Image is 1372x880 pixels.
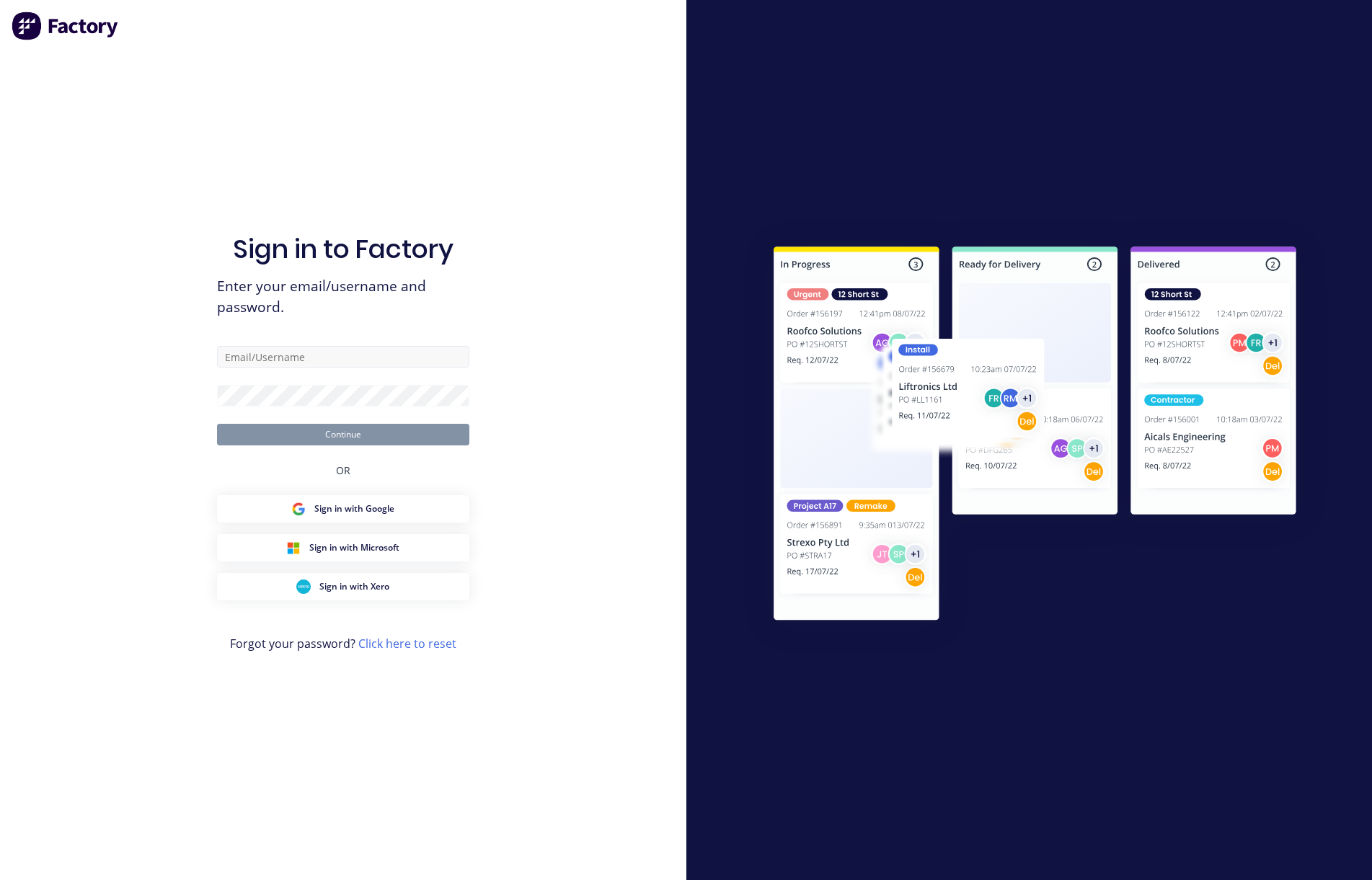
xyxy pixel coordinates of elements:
[742,218,1328,654] img: Sign in
[291,502,306,516] img: Google Sign in
[12,12,120,40] img: Factory
[230,635,456,652] span: Forgot your password?
[217,276,469,318] span: Enter your email/username and password.
[217,424,469,445] button: Continue
[314,502,394,515] span: Sign in with Google
[358,636,456,652] a: Click here to reset
[217,495,469,523] button: Google Sign inSign in with Google
[233,234,453,265] h1: Sign in to Factory
[309,541,399,554] span: Sign in with Microsoft
[286,541,301,555] img: Microsoft Sign in
[217,573,469,600] button: Xero Sign inSign in with Xero
[336,445,350,495] div: OR
[296,579,311,594] img: Xero Sign in
[319,580,389,593] span: Sign in with Xero
[217,346,469,368] input: Email/Username
[217,534,469,561] button: Microsoft Sign inSign in with Microsoft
